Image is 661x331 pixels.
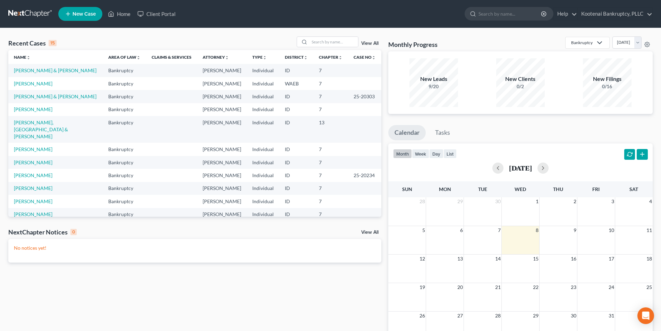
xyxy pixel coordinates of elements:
td: Individual [247,77,279,90]
td: 25-20234 [348,169,381,182]
div: New Leads [409,75,458,83]
td: 7 [313,156,348,169]
a: Area of Lawunfold_more [108,55,141,60]
td: ID [279,156,313,169]
span: 10 [608,226,615,234]
a: [PERSON_NAME] [14,172,52,178]
span: 3 [611,197,615,206]
td: Bankruptcy [103,156,146,169]
td: [PERSON_NAME] [197,156,247,169]
a: Chapterunfold_more [319,55,342,60]
td: ID [279,208,313,221]
td: 7 [313,103,348,116]
td: [PERSON_NAME] [197,195,247,208]
a: Help [554,8,577,20]
input: Search by name... [310,37,358,47]
span: 17 [608,255,615,263]
td: [PERSON_NAME] [197,77,247,90]
a: Case Nounfold_more [354,55,376,60]
span: 12 [419,255,426,263]
td: Individual [247,182,279,195]
div: 0/16 [583,83,632,90]
h3: Monthly Progress [388,40,438,49]
a: [PERSON_NAME] [14,211,52,217]
td: Individual [247,195,279,208]
td: ID [279,182,313,195]
span: 5 [422,226,426,234]
i: unfold_more [225,56,229,60]
td: Individual [247,156,279,169]
td: Individual [247,90,279,103]
td: ID [279,90,313,103]
span: 31 [608,312,615,320]
i: unfold_more [136,56,141,60]
td: 7 [313,90,348,103]
a: Tasks [429,125,456,140]
span: Sat [629,186,638,192]
span: 22 [532,283,539,291]
span: 15 [532,255,539,263]
td: Individual [247,208,279,221]
td: 7 [313,143,348,156]
td: Individual [247,169,279,182]
div: New Filings [583,75,632,83]
span: 14 [494,255,501,263]
i: unfold_more [26,56,31,60]
span: 11 [646,226,653,234]
td: ID [279,116,313,143]
td: Bankruptcy [103,64,146,77]
div: Recent Cases [8,39,57,47]
i: unfold_more [304,56,308,60]
span: 7 [497,226,501,234]
span: 4 [649,197,653,206]
td: Individual [247,116,279,143]
td: 7 [313,169,348,182]
span: Tue [478,186,487,192]
span: 29 [532,312,539,320]
td: [PERSON_NAME] [197,90,247,103]
div: 0 [70,229,77,235]
p: No notices yet! [14,245,376,251]
button: day [429,149,443,158]
span: 8 [535,226,539,234]
a: View All [361,230,379,235]
div: Open Intercom Messenger [637,307,654,324]
span: New Case [73,11,96,17]
td: Individual [247,103,279,116]
div: 15 [49,40,57,46]
td: Bankruptcy [103,143,146,156]
a: [PERSON_NAME] [14,81,52,86]
a: View All [361,41,379,46]
span: Sun [402,186,412,192]
a: Home [104,8,134,20]
span: 29 [457,197,464,206]
i: unfold_more [372,56,376,60]
div: New Clients [496,75,545,83]
td: ID [279,195,313,208]
td: Bankruptcy [103,195,146,208]
span: Thu [553,186,563,192]
span: 20 [457,283,464,291]
td: [PERSON_NAME] [197,143,247,156]
td: WAEB [279,77,313,90]
a: Typeunfold_more [252,55,267,60]
th: Claims & Services [146,50,197,64]
a: [PERSON_NAME] & [PERSON_NAME] [14,67,96,73]
span: 18 [646,255,653,263]
td: Bankruptcy [103,90,146,103]
td: ID [279,64,313,77]
a: [PERSON_NAME] [14,198,52,204]
span: 23 [570,283,577,291]
button: month [393,149,412,158]
div: NextChapter Notices [8,228,77,236]
input: Search by name... [478,7,542,20]
a: [PERSON_NAME], [GEOGRAPHIC_DATA] & [PERSON_NAME] [14,119,68,139]
a: Kootenai Bankruptcy, PLLC [578,8,652,20]
td: Bankruptcy [103,182,146,195]
i: unfold_more [263,56,267,60]
span: 19 [419,283,426,291]
div: 9/20 [409,83,458,90]
td: 7 [313,64,348,77]
td: [PERSON_NAME] [197,116,247,143]
span: 9 [573,226,577,234]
